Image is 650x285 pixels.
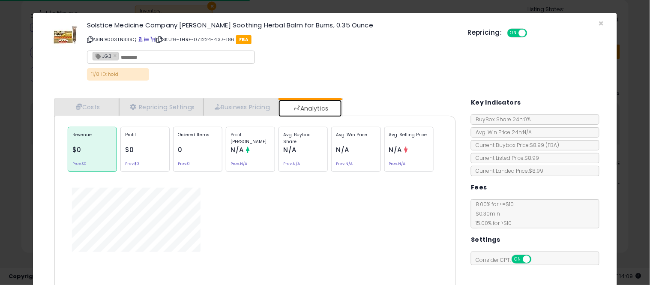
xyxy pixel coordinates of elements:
span: $0 [72,145,81,154]
span: 8.00 % for <= $10 [471,201,514,227]
a: Analytics [279,100,342,117]
span: 0 [178,145,183,154]
span: OFF [526,30,539,37]
span: FBA [236,35,252,44]
p: 11/8 ID: hold [87,68,149,81]
a: × [114,51,119,59]
small: Prev: N/A [231,162,247,165]
p: Profit [PERSON_NAME] [231,132,270,144]
span: Current Landed Price: $8.99 [471,167,543,174]
a: BuyBox page [138,36,143,43]
p: Revenue [72,132,112,144]
span: N/A [389,145,402,154]
span: ON [512,256,523,263]
span: Current Buybox Price: [471,141,559,149]
p: Avg. Buybox Share [283,132,323,144]
span: JG.3 [93,52,111,60]
a: Repricing Settings [119,98,204,116]
small: Prev: N/A [336,162,353,165]
a: All offer listings [144,36,149,43]
h5: Repricing: [468,29,502,36]
span: N/A [231,145,244,154]
span: × [599,17,604,30]
p: ASIN: B003TN33SQ | SKU: G-THRE-071224-4.37-186 [87,33,455,46]
span: OFF [530,256,544,263]
span: 15.00 % for > $10 [471,219,512,227]
p: Avg. Selling Price [389,132,429,144]
span: N/A [283,145,297,154]
small: Prev: N/A [389,162,406,165]
span: BuyBox Share 24h: 0% [471,116,530,123]
span: ON [508,30,519,37]
span: ( FBA ) [545,141,559,149]
h5: Settings [471,234,500,245]
span: N/A [336,145,349,154]
p: Ordered Items [178,132,218,144]
small: Prev: $0 [125,162,139,165]
p: Avg. Win Price [336,132,376,144]
img: 513xT8cpxEL._SL60_.jpg [52,22,78,48]
span: $0 [125,145,134,154]
a: Costs [55,98,119,116]
small: Prev: 0 [178,162,190,165]
span: $8.99 [530,141,559,149]
span: Consider CPT: [471,256,543,264]
h3: Solstice Medicine Company [PERSON_NAME] Soothing Herbal Balm for Burns, 0.35 Ounce [87,22,455,28]
span: Current Listed Price: $8.99 [471,154,539,162]
a: Your listing only [150,36,155,43]
p: Profit [125,132,165,144]
a: Business Pricing [204,98,279,116]
h5: Key Indicators [471,97,521,108]
small: Prev: N/A [283,162,300,165]
span: Avg. Win Price 24h: N/A [471,129,532,136]
h5: Fees [471,182,487,193]
span: $0.30 min [471,210,500,217]
small: Prev: $0 [72,162,87,165]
